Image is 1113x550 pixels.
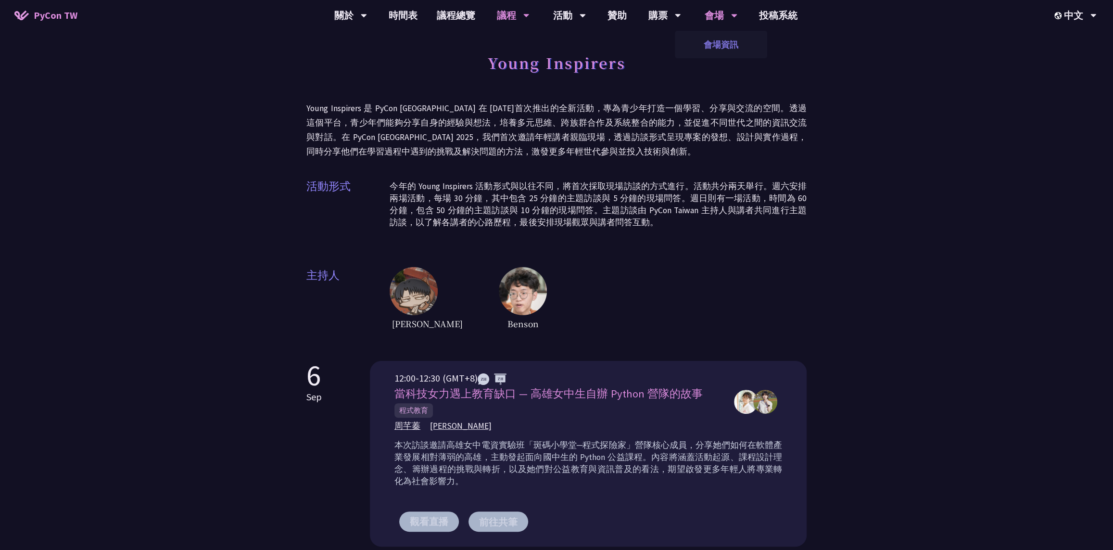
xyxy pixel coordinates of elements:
[753,390,777,414] img: 周芊蓁,郭昱
[675,33,767,56] a: 會場資訊
[1054,12,1064,19] img: Locale Icon
[390,180,807,229] p: 今年的 Young Inspirers 活動形式與以往不同，將首次採取現場訪談的方式進行。活動共分兩天舉行。週六安排兩場活動，每場 30 分鐘，其中包含 25 分鐘的主題訪談與 5 分鐘的現場問...
[394,387,703,400] span: 當科技女力遇上教育缺口 — 高雄女中生自辦 Python 營隊的故事
[394,439,782,487] p: 本次訪談邀請高雄女中電資實驗班「斑碼小學堂─程式探險家」營隊核心成員，分享她們如何在軟體產業發展相對薄弱的高雄，主動發起面向國中生的 Python 公益課程。內容將涵蓋活動起源、課程設計理念、籌...
[14,11,29,20] img: Home icon of PyCon TW 2025
[478,373,506,385] img: ZHZH.38617ef.svg
[5,3,87,27] a: PyCon TW
[306,178,390,238] span: 活動形式
[499,315,547,332] span: Benson
[306,361,322,390] p: 6
[390,267,438,315] img: host1.6ba46fc.jpg
[306,390,322,404] p: Sep
[394,371,724,385] div: 12:00-12:30 (GMT+8)
[399,512,459,532] button: 觀看直播
[430,420,492,432] span: [PERSON_NAME]
[390,315,465,332] span: [PERSON_NAME]
[734,390,758,414] img: 周芊蓁,郭昱
[394,403,433,418] span: 程式教育
[306,267,390,332] span: 主持人
[468,512,528,532] button: 前往共筆
[394,420,420,432] span: 周芊蓁
[499,267,547,315] img: host2.62516ee.jpg
[306,101,807,159] p: Young Inspirers 是 PyCon [GEOGRAPHIC_DATA] 在 [DATE]首次推出的全新活動，專為青少年打造一個學習、分享與交流的空間。透過這個平台，青少年們能夠分享自...
[488,48,626,77] h1: Young Inspirers
[34,8,77,23] span: PyCon TW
